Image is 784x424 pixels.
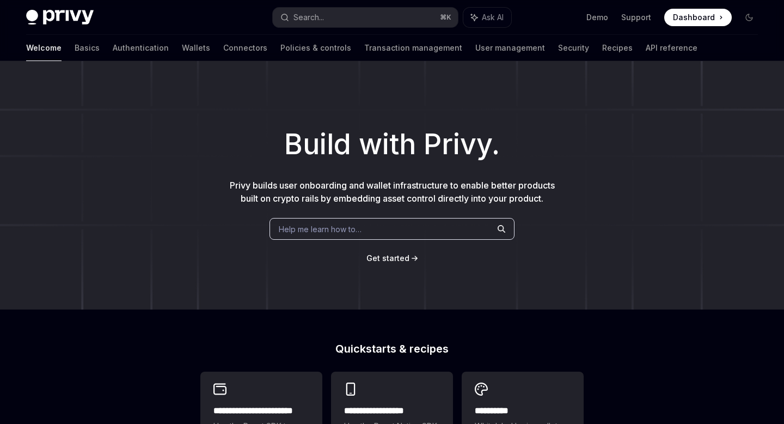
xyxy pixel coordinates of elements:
button: Ask AI [463,8,511,27]
a: Wallets [182,35,210,61]
a: Security [558,35,589,61]
a: Transaction management [364,35,462,61]
span: Ask AI [482,12,504,23]
a: Connectors [223,35,267,61]
h2: Quickstarts & recipes [200,343,584,354]
span: Dashboard [673,12,715,23]
button: Search...⌘K [273,8,457,27]
div: Search... [293,11,324,24]
h1: Build with Privy. [17,123,767,166]
a: Dashboard [664,9,732,26]
a: Welcome [26,35,62,61]
a: Support [621,12,651,23]
a: User management [475,35,545,61]
span: Get started [366,253,409,263]
a: Authentication [113,35,169,61]
a: Policies & controls [280,35,351,61]
a: Basics [75,35,100,61]
a: API reference [646,35,697,61]
img: dark logo [26,10,94,25]
span: ⌘ K [440,13,451,22]
a: Get started [366,253,409,264]
span: Privy builds user onboarding and wallet infrastructure to enable better products built on crypto ... [230,180,555,204]
a: Recipes [602,35,633,61]
span: Help me learn how to… [279,223,362,235]
button: Toggle dark mode [740,9,758,26]
a: Demo [586,12,608,23]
